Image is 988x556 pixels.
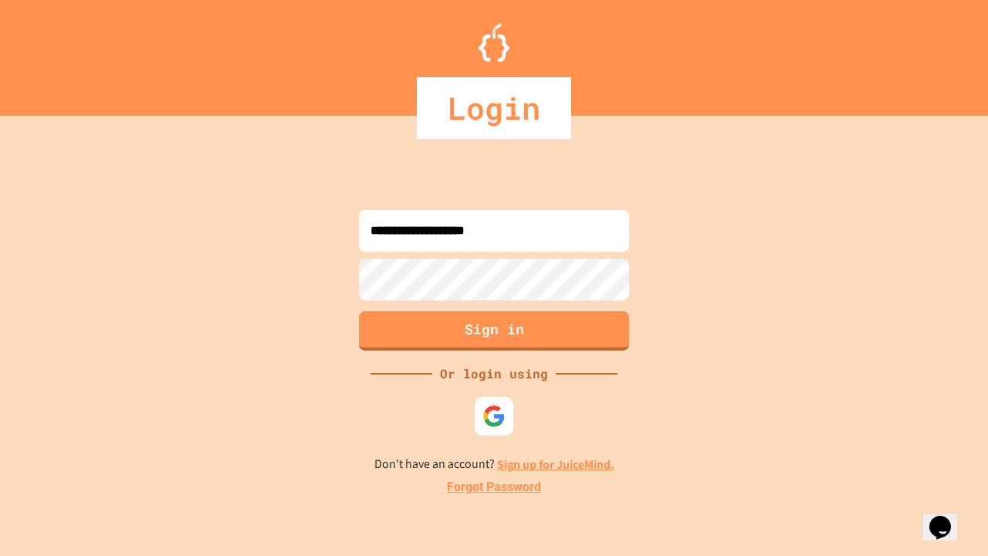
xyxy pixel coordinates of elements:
img: google-icon.svg [482,405,506,428]
img: Logo.svg [479,23,509,62]
iframe: chat widget [923,494,973,541]
a: Sign up for JuiceMind. [497,456,614,473]
div: Login [417,77,571,139]
a: Forgot Password [447,478,541,497]
button: Sign in [359,311,629,351]
div: Or login using [432,364,556,383]
p: Don't have an account? [374,455,614,474]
